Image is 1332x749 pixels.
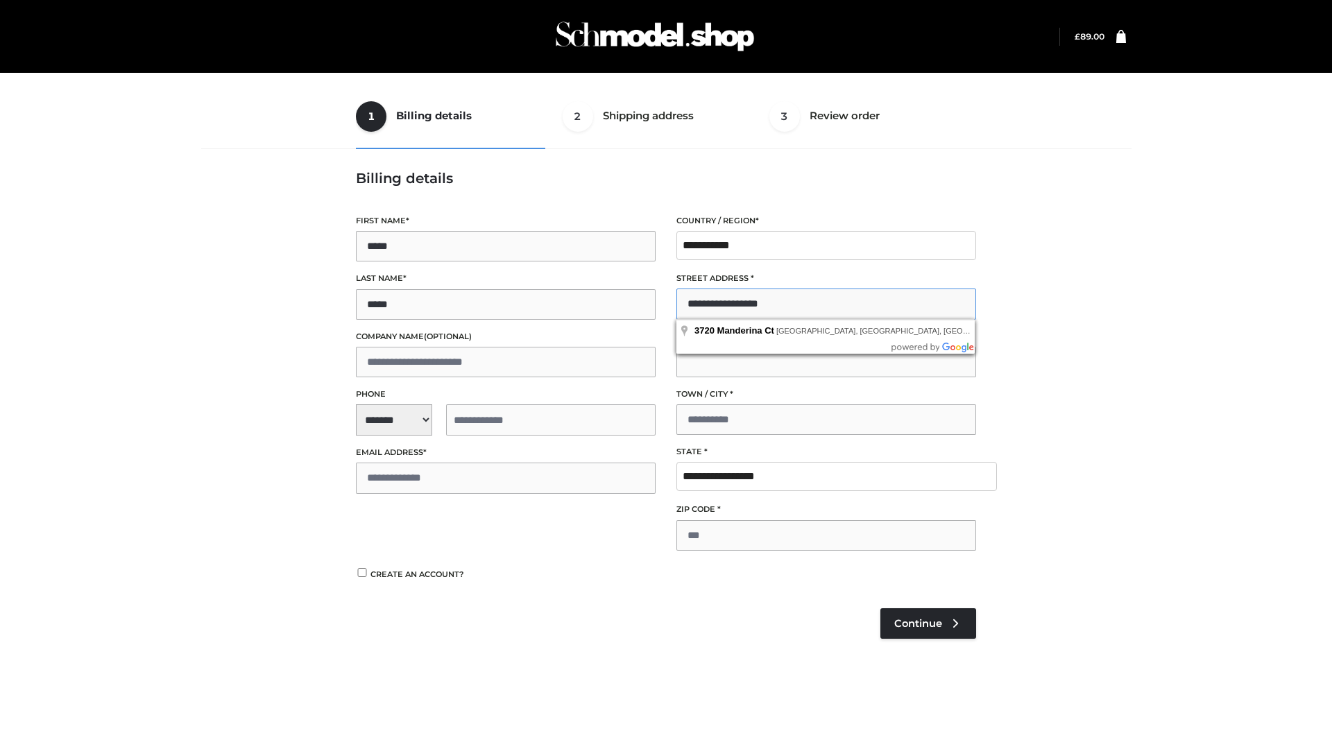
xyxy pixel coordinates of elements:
[356,388,656,401] label: Phone
[676,503,976,516] label: ZIP Code
[676,272,976,285] label: Street address
[676,388,976,401] label: Town / City
[356,568,368,577] input: Create an account?
[551,9,759,64] img: Schmodel Admin 964
[676,445,976,458] label: State
[1075,31,1104,42] bdi: 89.00
[676,214,976,227] label: Country / Region
[356,170,976,187] h3: Billing details
[1075,31,1080,42] span: £
[776,327,1023,335] span: [GEOGRAPHIC_DATA], [GEOGRAPHIC_DATA], [GEOGRAPHIC_DATA]
[694,325,715,336] span: 3720
[356,214,656,227] label: First name
[880,608,976,639] a: Continue
[370,569,464,579] span: Create an account?
[356,272,656,285] label: Last name
[717,325,774,336] span: Manderina Ct
[356,446,656,459] label: Email address
[424,332,472,341] span: (optional)
[894,617,942,630] span: Continue
[1075,31,1104,42] a: £89.00
[356,330,656,343] label: Company name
